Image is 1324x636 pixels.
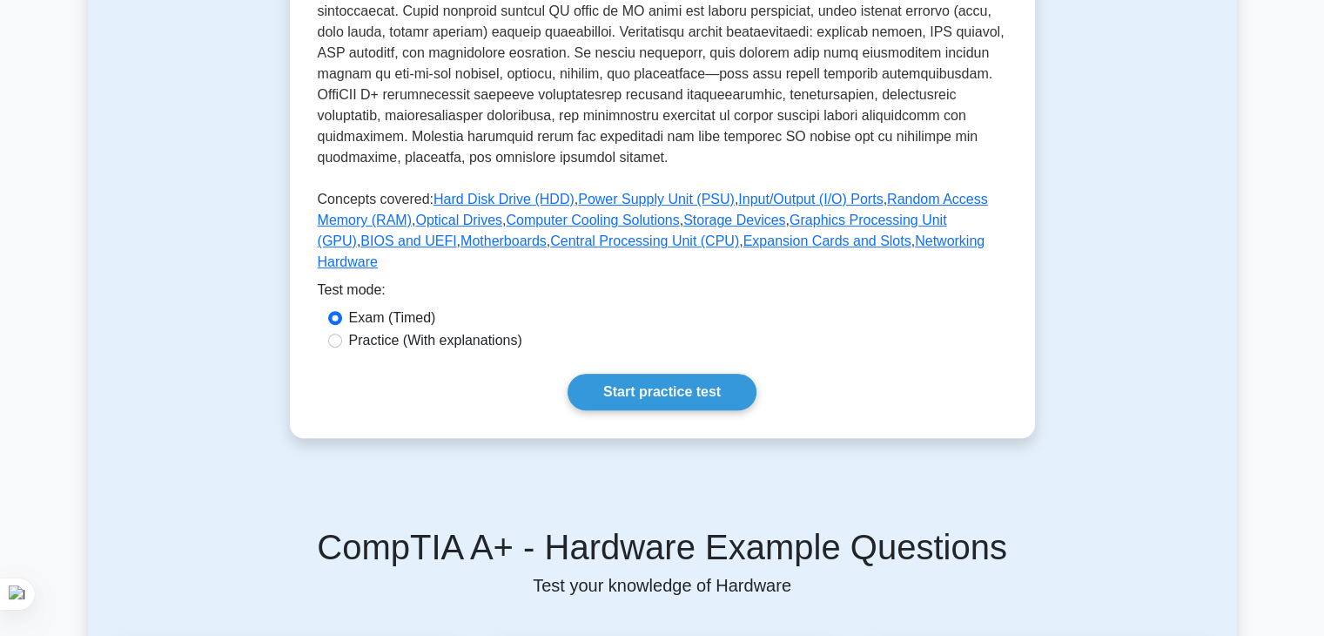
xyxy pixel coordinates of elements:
h5: CompTIA A+ - Hardware Example Questions [109,526,1216,568]
a: Start practice test [568,374,756,410]
a: Optical Drives [415,213,502,227]
div: Test mode: [318,280,1007,308]
a: Hard Disk Drive (HDD) [433,192,575,206]
label: Exam (Timed) [349,308,436,328]
label: Practice (With explanations) [349,330,522,351]
a: Storage Devices [683,213,785,227]
a: Motherboards [460,233,547,248]
p: Concepts covered: , , , , , , , , , , , , [318,189,1007,280]
a: Computer Cooling Solutions [506,213,679,227]
p: Test your knowledge of Hardware [109,575,1216,596]
a: Power Supply Unit (PSU) [578,192,735,206]
a: Graphics Processing Unit (GPU) [318,213,947,248]
a: Central Processing Unit (CPU) [550,233,739,248]
a: Expansion Cards and Slots [743,233,911,248]
a: BIOS and UEFI [360,233,456,248]
a: Input/Output (I/O) Ports [738,192,883,206]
